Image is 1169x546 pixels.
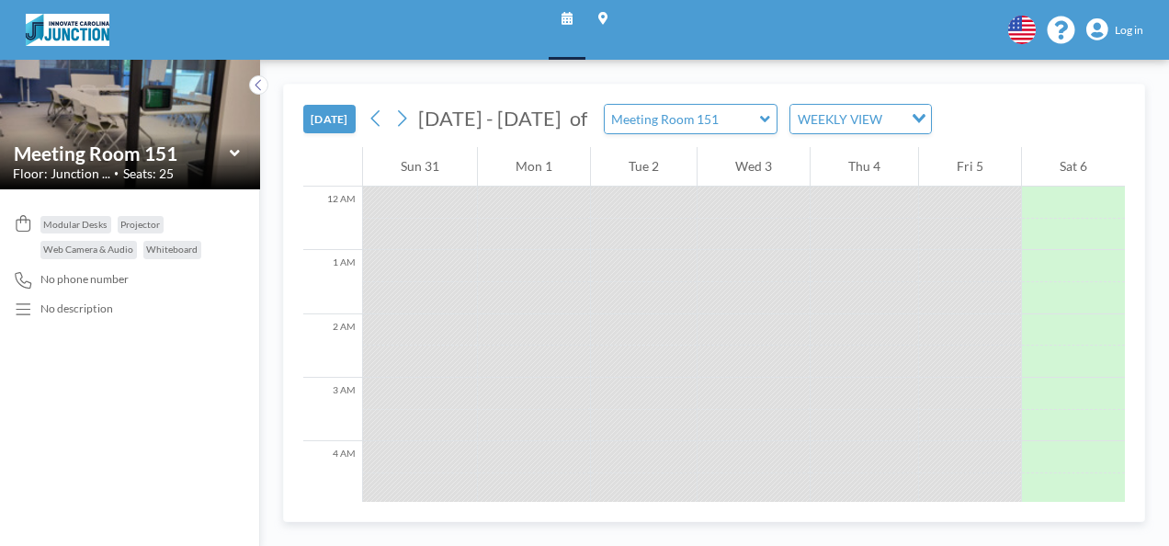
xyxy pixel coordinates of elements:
div: 3 AM [303,378,362,441]
div: Fri 5 [919,147,1021,187]
a: Log in [1086,18,1143,40]
span: Whiteboard [146,244,198,256]
input: Search for option [887,108,901,130]
input: Meeting Room 151 [605,105,760,133]
span: of [570,107,587,131]
div: Mon 1 [478,147,590,187]
div: 2 AM [303,314,362,378]
button: [DATE] [303,105,355,133]
span: Floor: Junction ... [13,165,110,181]
span: No phone number [40,272,129,286]
div: Search for option [790,105,931,133]
img: organization-logo [26,14,109,46]
input: Meeting Room 151 [14,142,230,165]
div: 12 AM [303,187,362,250]
div: No description [40,301,113,315]
div: Thu 4 [811,147,918,187]
span: Seats: 25 [123,165,174,181]
span: Web Camera & Audio [43,244,133,256]
div: 4 AM [303,441,362,505]
span: [DATE] - [DATE] [418,107,562,131]
span: WEEKLY VIEW [794,108,885,130]
span: Modular Desks [43,219,108,231]
span: Log in [1115,23,1143,37]
span: Projector [120,219,160,231]
span: • [114,169,119,179]
div: Sat 6 [1022,147,1125,187]
div: 1 AM [303,250,362,313]
div: Sun 31 [363,147,477,187]
div: Tue 2 [591,147,697,187]
div: Wed 3 [698,147,810,187]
